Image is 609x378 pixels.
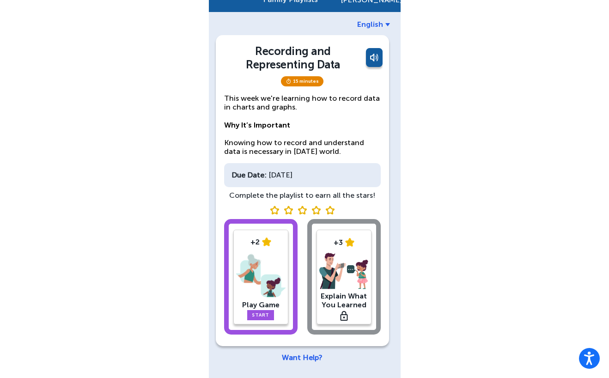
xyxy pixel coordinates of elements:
div: Recording and Representing Data [224,44,362,71]
span: English [357,20,383,29]
div: +2 [236,238,286,246]
a: English [357,20,390,29]
img: timer.svg [286,79,292,84]
div: Due Date: [231,171,267,179]
div: [DATE] [224,163,381,187]
img: play-game.png [236,252,286,300]
p: This week we're learning how to record data in charts and graphs. Knowing how to record and under... [224,94,381,156]
strong: Why It’s Important [224,121,290,129]
div: Trigger Stonly widget [340,311,348,321]
img: star [262,238,271,246]
div: Play Game [236,300,286,309]
a: Start [247,310,274,320]
div: Trigger Stonly widget [224,205,381,214]
span: 15 minutes [281,76,323,86]
a: Want Help? [282,353,323,362]
div: Complete the playlist to earn all the stars! [224,191,381,200]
